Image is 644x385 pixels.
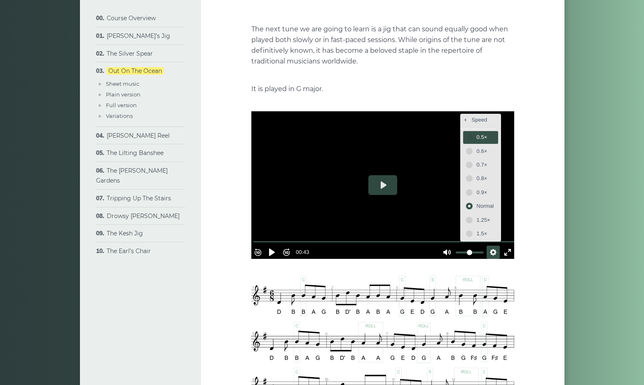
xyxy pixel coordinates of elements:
a: The [PERSON_NAME] Gardens [96,167,168,184]
a: Full version [106,102,137,108]
p: The next tune we are going to learn is a jig that can sound equally good when played both slowly ... [251,24,514,67]
a: Out On The Ocean [107,67,164,75]
a: The Lilting Banshee [107,149,164,157]
a: The Earl’s Chair [107,247,151,255]
a: Variations [106,113,133,119]
a: Tripping Up The Stairs [107,195,171,202]
a: The Silver Spear [107,50,153,57]
p: It is played in G major. [251,84,514,94]
a: [PERSON_NAME]’s Jig [107,32,170,40]
a: Course Overview [107,14,156,22]
a: Plain version [106,91,141,98]
a: Drowsy [PERSON_NAME] [107,212,180,220]
a: [PERSON_NAME] Reel [107,132,170,139]
a: Sheet music [106,80,139,87]
a: The Kesh Jig [107,230,143,237]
